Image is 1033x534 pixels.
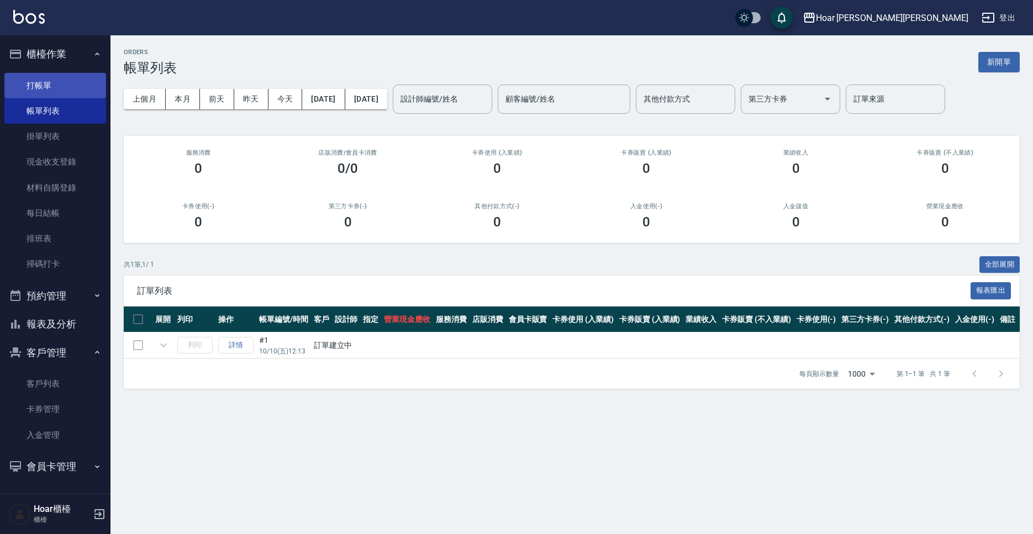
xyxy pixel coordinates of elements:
h2: 業績收入 [734,149,857,156]
a: 現金收支登錄 [4,149,106,175]
button: 前天 [200,89,234,109]
button: 上個月 [124,89,166,109]
th: 客戶 [311,306,332,332]
a: 客戶列表 [4,371,106,396]
h3: 0 [792,214,800,230]
div: 1000 [844,359,879,389]
div: Hoar [PERSON_NAME][PERSON_NAME] [816,11,968,25]
th: 店販消費 [470,306,506,332]
th: 指定 [360,306,381,332]
th: 帳單編號/時間 [256,306,311,332]
h2: 卡券使用(-) [137,203,260,210]
h3: 0 [344,214,352,230]
button: 新開單 [978,52,1020,72]
h3: 0 [194,161,202,176]
a: 卡券管理 [4,396,106,422]
h2: 卡券販賣 (入業績) [585,149,708,156]
h3: 0 [792,161,800,176]
th: 卡券販賣 (不入業績) [719,306,793,332]
button: [DATE] [345,89,387,109]
h2: 店販消費 /會員卡消費 [286,149,409,156]
h3: 0 [493,161,501,176]
p: 共 1 筆, 1 / 1 [124,260,154,269]
a: 入金管理 [4,422,106,448]
h2: 卡券使用 (入業績) [436,149,558,156]
h2: 入金使用(-) [585,203,708,210]
button: 客戶管理 [4,339,106,367]
th: 卡券使用(-) [794,306,839,332]
a: 材料自購登錄 [4,175,106,200]
a: 帳單列表 [4,98,106,124]
p: 櫃檯 [34,515,90,525]
img: Logo [13,10,45,24]
a: 掛單列表 [4,124,106,149]
button: 櫃檯作業 [4,40,106,68]
th: 列印 [175,306,215,332]
th: 備註 [997,306,1018,332]
th: 業績收入 [683,306,719,332]
span: 訂單列表 [137,285,971,297]
th: 展開 [152,306,175,332]
button: [DATE] [302,89,345,109]
h3: 0 [493,214,501,230]
h3: 0 [642,214,650,230]
button: 昨天 [234,89,268,109]
button: 報表匯出 [971,282,1011,299]
h2: ORDERS [124,49,177,56]
th: 其他付款方式(-) [892,306,952,332]
p: 每頁顯示數量 [799,369,839,379]
h3: 帳單列表 [124,60,177,76]
button: 會員卡管理 [4,452,106,481]
button: Open [819,90,836,108]
button: save [771,7,793,29]
h5: Hoar櫃檯 [34,504,90,515]
h3: 0 [941,214,949,230]
a: 報表匯出 [971,285,1011,295]
h2: 其他付款方式(-) [436,203,558,210]
td: #1 [256,332,311,358]
a: 每日結帳 [4,200,106,226]
h3: 0 [642,161,650,176]
a: 新開單 [978,56,1020,67]
th: 營業現金應收 [381,306,433,332]
th: 會員卡販賣 [506,306,550,332]
button: 本月 [166,89,200,109]
h3: 0/0 [338,161,358,176]
button: 今天 [268,89,303,109]
th: 卡券販賣 (入業績) [616,306,683,332]
h3: 0 [194,214,202,230]
button: 報表及分析 [4,310,106,339]
h2: 入金儲值 [734,203,857,210]
button: 登出 [977,8,1020,28]
a: 掃碼打卡 [4,251,106,277]
th: 操作 [215,306,256,332]
th: 入金使用(-) [952,306,998,332]
th: 卡券使用 (入業績) [550,306,616,332]
img: Person [9,503,31,525]
h2: 第三方卡券(-) [286,203,409,210]
h2: 卡券販賣 (不入業績) [884,149,1006,156]
a: 排班表 [4,226,106,251]
button: 預約管理 [4,282,106,310]
h2: 營業現金應收 [884,203,1006,210]
h3: 0 [941,161,949,176]
th: 第三方卡券(-) [839,306,892,332]
button: 全部展開 [979,256,1020,273]
a: 打帳單 [4,73,106,98]
p: 10/10 (五) 12:13 [259,346,308,356]
button: Hoar [PERSON_NAME][PERSON_NAME] [798,7,973,29]
p: 第 1–1 筆 共 1 筆 [897,369,950,379]
h3: 服務消費 [137,149,260,156]
th: 設計師 [332,306,361,332]
th: 服務消費 [433,306,470,332]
